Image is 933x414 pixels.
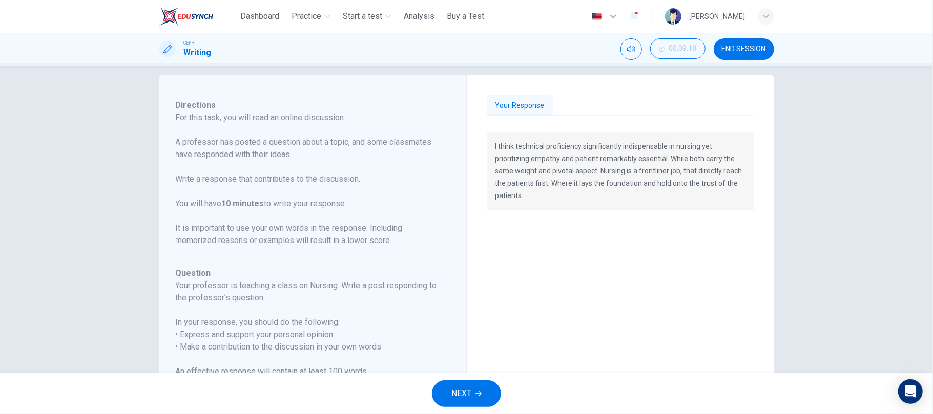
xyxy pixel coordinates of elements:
img: en [590,13,603,20]
div: Mute [620,38,642,60]
b: 10 minutes [222,199,264,208]
div: basic tabs example [487,95,754,117]
span: END SESSION [722,45,766,53]
h6: Directions [176,99,438,259]
span: 00:09:18 [669,45,697,53]
a: ELTC logo [159,6,237,27]
p: For this task, you will read an online discussion. A professor has posted a question about a topi... [176,112,438,247]
span: Start a test [343,10,382,23]
h6: In your response, you should do the following: • Express and support your personal opinion • Make... [176,316,438,353]
h6: Your professor is teaching a class on Nursing. Write a post responding to the professor’s question. [176,279,438,304]
span: Analysis [404,10,434,23]
div: Open Intercom Messenger [898,379,923,404]
button: NEXT [432,380,501,407]
button: Practice [287,7,335,26]
button: Your Response [487,95,553,117]
button: 00:09:18 [650,38,706,59]
button: Start a test [339,7,396,26]
span: Practice [292,10,321,23]
p: I think technical proficiency significantly indispensable in nursing yet prioritizing empathy and... [495,140,745,202]
span: NEXT [451,386,471,401]
h1: Writing [184,47,212,59]
button: Buy a Test [443,7,488,26]
img: ELTC logo [159,6,213,27]
span: Dashboard [240,10,279,23]
button: END SESSION [714,38,774,60]
h6: An effective response will contain at least 100 words. [176,365,438,378]
span: Buy a Test [447,10,484,23]
button: Analysis [400,7,439,26]
button: Dashboard [236,7,283,26]
div: [PERSON_NAME] [690,10,745,23]
span: CEFR [184,39,195,47]
h6: Question [176,267,438,279]
img: Profile picture [665,8,681,25]
div: Hide [650,38,706,60]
